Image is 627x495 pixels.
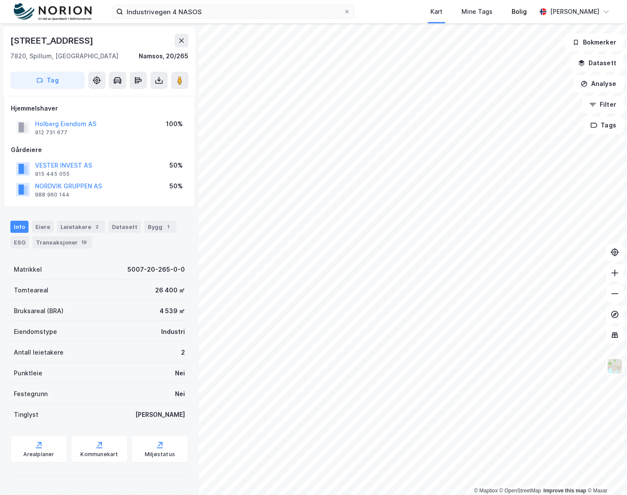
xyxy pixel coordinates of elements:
div: 50% [169,160,183,171]
div: Festegrunn [14,389,48,399]
div: Nei [175,389,185,399]
div: Bruksareal (BRA) [14,306,64,316]
div: Arealplaner [23,451,54,458]
div: 2 [181,347,185,358]
div: Leietakere [57,221,105,233]
div: [PERSON_NAME] [135,409,185,420]
div: Bolig [512,6,527,17]
div: 50% [169,181,183,191]
a: OpenStreetMap [500,488,541,494]
div: Antall leietakere [14,347,64,358]
div: Gårdeiere [11,145,188,155]
div: [STREET_ADDRESS] [10,34,95,48]
div: Eiendomstype [14,327,57,337]
div: 2 [93,222,102,231]
div: Matrikkel [14,264,42,275]
div: Kontrollprogram for chat [584,454,627,495]
div: 26 400 ㎡ [155,285,185,295]
div: Kart [430,6,442,17]
div: 912 731 677 [35,129,67,136]
div: 100% [166,119,183,129]
button: Bokmerker [565,34,624,51]
div: Industri [161,327,185,337]
div: Miljøstatus [145,451,175,458]
a: Improve this map [544,488,586,494]
a: Mapbox [474,488,498,494]
div: Tinglyst [14,409,38,420]
img: Z [607,358,623,374]
div: 915 445 055 [35,171,70,178]
div: Kommunekart [80,451,118,458]
button: Datasett [571,54,624,72]
div: 7820, Spillum, [GEOGRAPHIC_DATA] [10,51,118,61]
div: Hjemmelshaver [11,103,188,114]
input: Søk på adresse, matrikkel, gårdeiere, leietakere eller personer [123,5,344,18]
div: 5007-20-265-0-0 [127,264,185,275]
div: Eiere [32,221,54,233]
div: Bygg [144,221,176,233]
div: Datasett [108,221,141,233]
div: Mine Tags [461,6,493,17]
div: Namsos, 20/265 [139,51,188,61]
iframe: Chat Widget [584,454,627,495]
div: Nei [175,368,185,378]
div: Punktleie [14,368,42,378]
div: 4 539 ㎡ [159,306,185,316]
button: Analyse [573,75,624,92]
div: 19 [80,238,89,247]
img: norion-logo.80e7a08dc31c2e691866.png [14,3,92,21]
div: ESG [10,236,29,248]
button: Tag [10,72,85,89]
div: 988 960 144 [35,191,70,198]
div: Info [10,221,29,233]
button: Filter [582,96,624,113]
div: Tomteareal [14,285,48,295]
button: Tags [583,117,624,134]
div: Transaksjoner [32,236,92,248]
div: 1 [164,222,173,231]
div: [PERSON_NAME] [550,6,599,17]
